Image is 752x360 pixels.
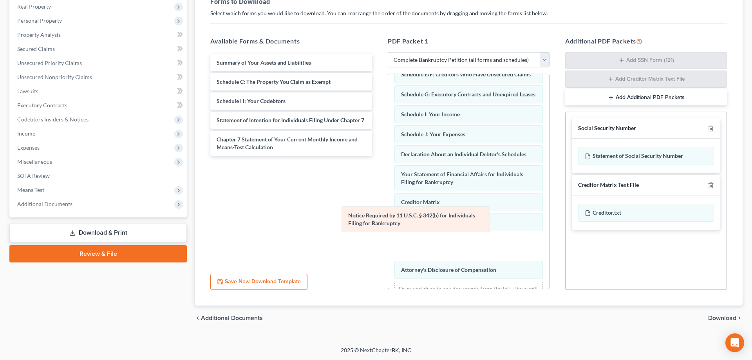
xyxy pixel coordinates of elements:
[394,281,543,310] div: Drag-and-drop in any documents from the left. These will be merged into the Petition PDF Packet. ...
[565,71,727,88] button: Add Creditor Matrix Text File
[17,130,35,137] span: Income
[195,315,263,321] a: chevron_left Additional Documents
[11,98,187,112] a: Executory Contracts
[11,42,187,56] a: Secured Claims
[11,84,187,98] a: Lawsuits
[210,274,307,290] button: Save New Download Template
[17,172,50,179] span: SOFA Review
[217,117,364,123] span: Statement of Intention for Individuals Filing Under Chapter 7
[17,60,82,66] span: Unsecured Priority Claims
[217,136,358,150] span: Chapter 7 Statement of Your Current Monthly Income and Means-Test Calculation
[17,17,62,24] span: Personal Property
[11,169,187,183] a: SOFA Review
[210,36,372,46] h5: Available Forms & Documents
[708,315,743,321] button: Download chevron_right
[17,88,38,94] span: Lawsuits
[9,224,187,242] a: Download & Print
[401,111,460,118] span: Schedule I: Your Income
[217,59,311,66] span: Summary of Your Assets and Liabilities
[17,158,52,165] span: Miscellaneous
[11,28,187,42] a: Property Analysis
[217,78,331,85] span: Schedule C: The Property You Claim as Exempt
[17,102,67,109] span: Executory Contracts
[348,212,475,226] span: Notice Required by 11 U.S.C. § 342(b) for Individuals Filing for Bankruptcy
[11,70,187,84] a: Unsecured Nonpriority Claims
[401,91,535,98] span: Schedule G: Executory Contracts and Unexpired Leases
[708,315,736,321] span: Download
[9,245,187,262] a: Review & File
[17,201,72,207] span: Additional Documents
[17,31,61,38] span: Property Analysis
[17,186,44,193] span: Means Test
[195,315,201,321] i: chevron_left
[565,36,727,46] h5: Additional PDF Packets
[401,131,465,137] span: Schedule J: Your Expenses
[578,204,714,222] div: Creditor.txt
[11,56,187,70] a: Unsecured Priority Claims
[578,181,639,189] div: Creditor Matrix Text File
[217,98,286,104] span: Schedule H: Your Codebtors
[210,9,727,17] p: Select which forms you would like to download. You can rearrange the order of the documents by dr...
[201,315,263,321] span: Additional Documents
[565,52,727,69] button: Add SSN Form (121)
[17,74,92,80] span: Unsecured Nonpriority Claims
[17,116,89,123] span: Codebtors Insiders & Notices
[17,45,55,52] span: Secured Claims
[17,3,51,10] span: Real Property
[401,171,523,185] span: Your Statement of Financial Affairs for Individuals Filing for Bankruptcy
[401,151,526,157] span: Declaration About an Individual Debtor's Schedules
[578,147,714,165] div: Statement of Social Security Number
[401,199,440,205] span: Creditor Matrix
[401,266,496,273] span: Attorney's Disclosure of Compensation
[388,36,550,46] h5: PDF Packet 1
[17,144,40,151] span: Expenses
[725,333,744,352] div: Open Intercom Messenger
[401,71,531,78] span: Schedule E/F: Creditors Who Have Unsecured Claims
[578,125,636,132] div: Social Security Number
[565,89,727,106] button: Add Additional PDF Packets
[736,315,743,321] i: chevron_right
